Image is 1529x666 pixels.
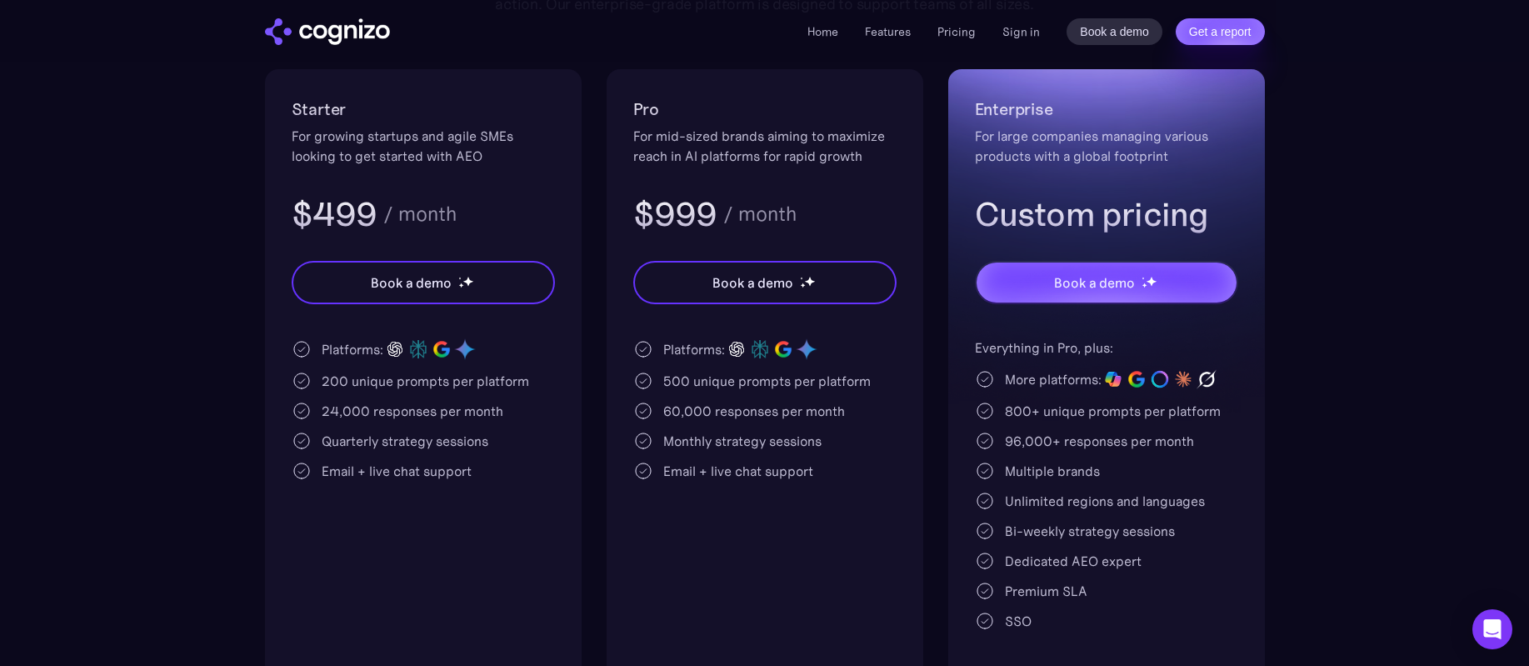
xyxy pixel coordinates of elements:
img: star [1142,277,1144,279]
div: Book a demo [371,273,451,293]
a: Book a demo [1067,18,1162,45]
img: star [1142,283,1147,288]
div: 200 unique prompts per platform [322,371,529,391]
div: Email + live chat support [663,461,813,481]
a: Book a demostarstarstar [633,261,897,304]
h2: Enterprise [975,96,1238,123]
img: star [1146,276,1157,287]
h2: Starter [292,96,555,123]
a: Features [865,24,911,39]
a: Sign in [1002,22,1040,42]
div: / month [383,204,457,224]
div: Book a demo [712,273,792,293]
div: Premium SLA [1005,581,1087,601]
div: 96,000+ responses per month [1005,431,1194,451]
a: Pricing [937,24,976,39]
div: / month [723,204,797,224]
div: Quarterly strategy sessions [322,431,488,451]
div: For mid-sized brands aiming to maximize reach in AI platforms for rapid growth [633,126,897,166]
div: Book a demo [1054,273,1134,293]
img: star [804,276,815,287]
img: star [800,283,806,288]
div: Dedicated AEO expert [1005,551,1142,571]
div: Email + live chat support [322,461,472,481]
h3: $999 [633,193,717,236]
a: Book a demostarstarstar [975,261,1238,304]
div: Bi-weekly strategy sessions [1005,521,1175,541]
div: More platforms: [1005,369,1102,389]
h3: $499 [292,193,377,236]
div: For growing startups and agile SMEs looking to get started with AEO [292,126,555,166]
div: Monthly strategy sessions [663,431,822,451]
img: star [462,276,473,287]
a: home [265,18,390,45]
a: Book a demostarstarstar [292,261,555,304]
img: cognizo logo [265,18,390,45]
h2: Pro [633,96,897,123]
div: Everything in Pro, plus: [975,338,1238,358]
a: Get a report [1176,18,1265,45]
div: 60,000 responses per month [663,401,845,421]
a: Home [807,24,838,39]
img: star [458,283,464,288]
div: 500 unique prompts per platform [663,371,871,391]
div: Multiple brands [1005,461,1100,481]
div: 800+ unique prompts per platform [1005,401,1221,421]
div: For large companies managing various products with a global footprint [975,126,1238,166]
div: Platforms: [322,339,383,359]
div: SSO [1005,611,1032,631]
div: Open Intercom Messenger [1472,609,1512,649]
div: Platforms: [663,339,725,359]
h3: Custom pricing [975,193,1238,236]
img: star [800,277,802,279]
div: Unlimited regions and languages [1005,491,1205,511]
img: star [458,277,461,279]
div: 24,000 responses per month [322,401,503,421]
